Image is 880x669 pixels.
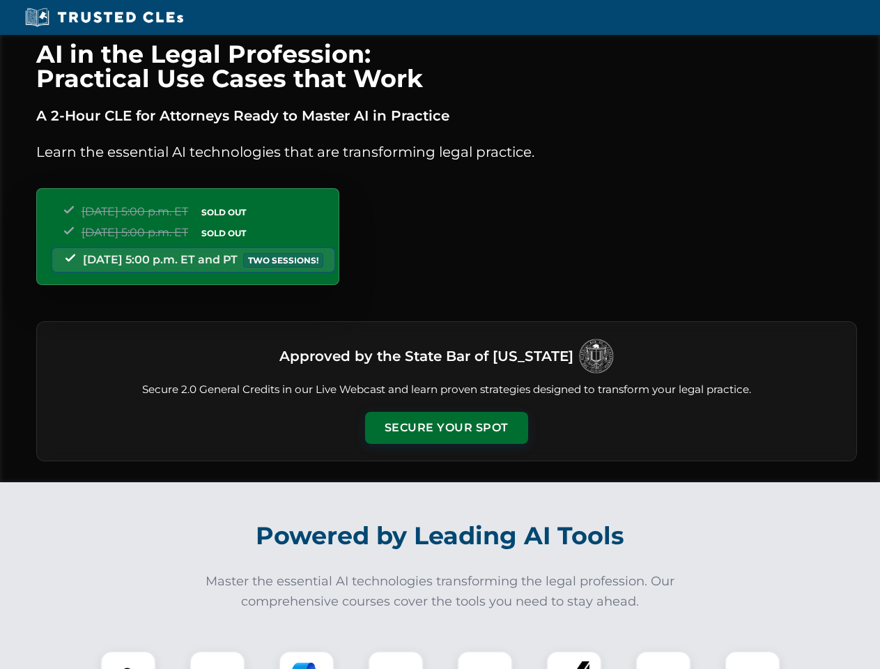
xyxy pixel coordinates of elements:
h3: Approved by the State Bar of [US_STATE] [279,344,573,369]
span: [DATE] 5:00 p.m. ET [82,205,188,218]
span: SOLD OUT [196,205,251,220]
span: SOLD OUT [196,226,251,240]
img: Trusted CLEs [21,7,187,28]
h2: Powered by Leading AI Tools [54,512,826,560]
p: Learn the essential AI technologies that are transforming legal practice. [36,141,857,163]
img: Logo [579,339,614,374]
h1: AI in the Legal Profession: Practical Use Cases that Work [36,42,857,91]
p: A 2-Hour CLE for Attorneys Ready to Master AI in Practice [36,105,857,127]
span: [DATE] 5:00 p.m. ET [82,226,188,239]
button: Secure Your Spot [365,412,528,444]
p: Master the essential AI technologies transforming the legal profession. Our comprehensive courses... [196,571,684,612]
p: Secure 2.0 General Credits in our Live Webcast and learn proven strategies designed to transform ... [54,382,840,398]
